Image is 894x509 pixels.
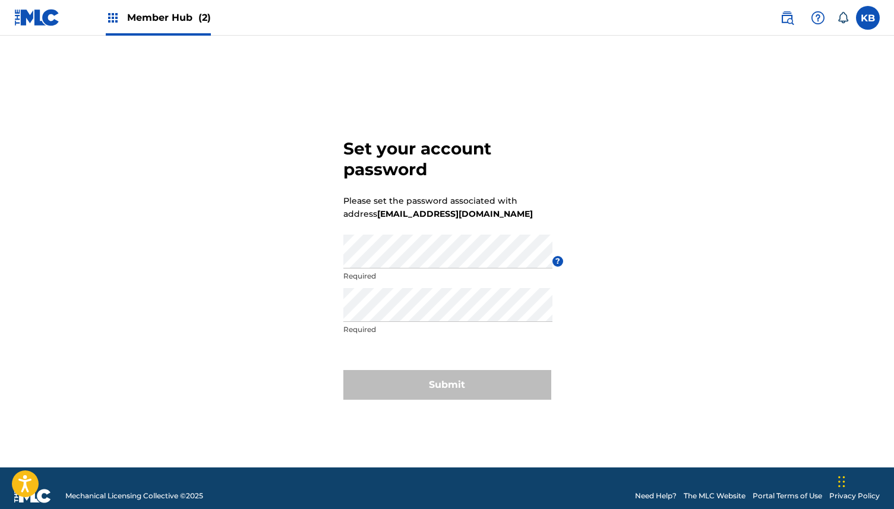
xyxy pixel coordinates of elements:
a: Privacy Policy [829,491,880,501]
h3: Set your account password [343,138,551,180]
span: Member Hub [127,11,211,24]
strong: [EMAIL_ADDRESS][DOMAIN_NAME] [377,208,533,219]
span: (2) [198,12,211,23]
div: Help [806,6,830,30]
img: Top Rightsholders [106,11,120,25]
p: Required [343,324,552,335]
span: Mechanical Licensing Collective © 2025 [65,491,203,501]
div: Drag [838,464,845,499]
a: The MLC Website [684,491,745,501]
iframe: Chat Widget [835,452,894,509]
a: Portal Terms of Use [753,491,822,501]
iframe: Resource Center [861,330,894,426]
span: ? [552,256,563,267]
img: logo [14,489,51,503]
div: User Menu [856,6,880,30]
p: Required [343,271,552,282]
img: help [811,11,825,25]
img: search [780,11,794,25]
img: MLC Logo [14,9,60,26]
a: Public Search [775,6,799,30]
p: Please set the password associated with address [343,194,533,220]
div: Notifications [837,12,849,24]
a: Need Help? [635,491,677,501]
